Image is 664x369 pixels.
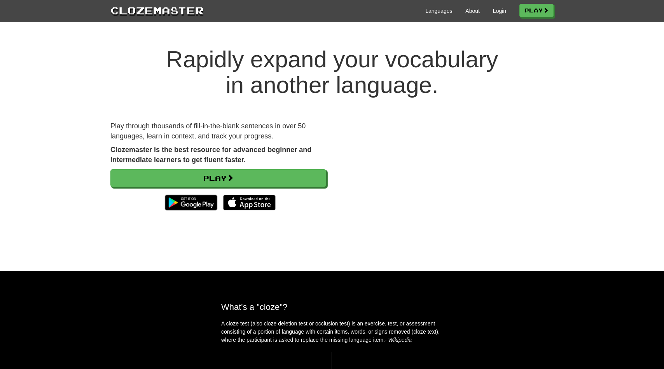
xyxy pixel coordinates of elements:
[110,121,326,141] p: Play through thousands of fill-in-the-blank sentences in over 50 languages, learn in context, and...
[385,337,412,343] em: - Wikipedia
[223,195,276,210] img: Download_on_the_App_Store_Badge_US-UK_135x40-25178aeef6eb6b83b96f5f2d004eda3bffbb37122de64afbaef7...
[221,302,443,312] h2: What's a "cloze"?
[110,146,311,164] strong: Clozemaster is the best resource for advanced beginner and intermediate learners to get fluent fa...
[425,7,452,15] a: Languages
[519,4,554,17] a: Play
[493,7,506,15] a: Login
[221,320,443,344] p: A cloze test (also cloze deletion test or occlusion test) is an exercise, test, or assessment con...
[465,7,480,15] a: About
[110,3,204,17] a: Clozemaster
[110,169,326,187] a: Play
[161,191,221,214] img: Get it on Google Play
